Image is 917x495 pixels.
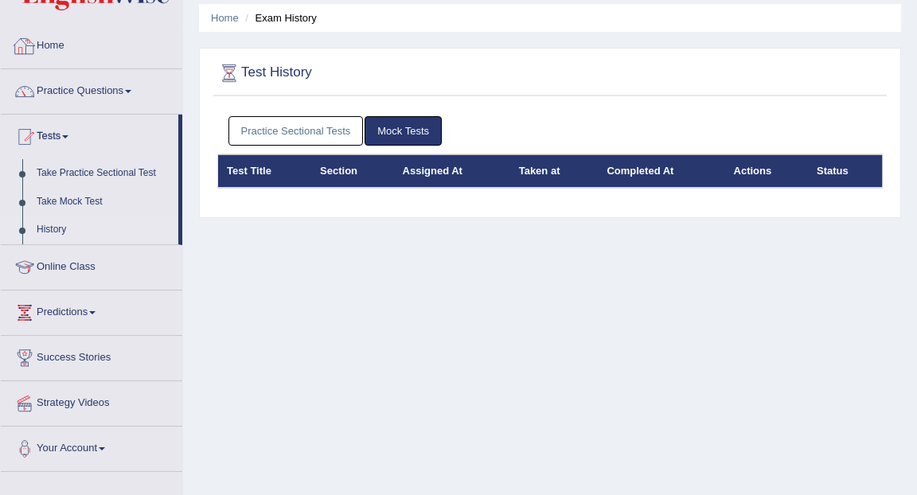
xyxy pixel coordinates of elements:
th: Taken at [510,154,599,188]
a: Practice Questions [1,69,182,109]
a: Home [1,24,182,64]
a: Success Stories [1,336,182,376]
th: Test Title [218,154,312,188]
th: Assigned At [394,154,510,188]
a: Home [211,12,239,24]
li: Exam History [241,10,317,25]
a: Mock Tests [365,116,442,146]
th: Status [808,154,882,188]
th: Actions [725,154,809,188]
a: Practice Sectional Tests [228,116,364,146]
a: Tests [1,115,178,154]
a: Take Practice Sectional Test [29,159,178,188]
h2: Test History [217,61,630,85]
th: Completed At [598,154,724,188]
a: Predictions [1,290,182,330]
a: History [29,216,178,244]
a: Online Class [1,245,182,285]
a: Your Account [1,427,182,466]
th: Section [311,154,393,188]
a: Strategy Videos [1,381,182,421]
a: Take Mock Test [29,188,178,216]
